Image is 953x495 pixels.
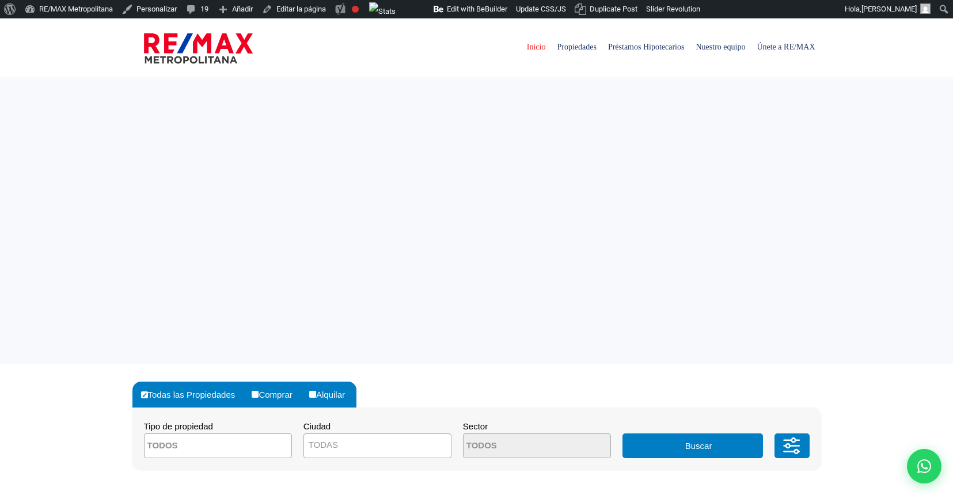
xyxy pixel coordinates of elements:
span: Tipo de propiedad [144,421,213,431]
div: Focus keyphrase not set [352,6,359,13]
input: Comprar [252,391,259,398]
textarea: Search [464,434,575,459]
a: Nuestro equipo [690,18,751,76]
textarea: Search [145,434,256,459]
span: Inicio [521,30,552,64]
input: Todas las Propiedades [141,391,148,398]
span: Préstamos Hipotecarios [602,30,690,64]
span: Únete a RE/MAX [751,30,821,64]
span: [PERSON_NAME] [861,5,917,13]
span: Slider Revolution [646,5,700,13]
span: TODAS [304,437,451,453]
input: Alquilar [309,391,316,398]
a: Únete a RE/MAX [751,18,821,76]
img: Views over 48 hours. Click for more Jetpack Stats. [369,2,396,21]
span: TODAS [309,440,338,450]
span: Sector [463,421,488,431]
a: RE/MAX Metropolitana [144,18,253,76]
a: Propiedades [551,18,602,76]
label: Comprar [249,382,303,408]
span: Propiedades [551,30,602,64]
span: Ciudad [303,421,331,431]
a: Préstamos Hipotecarios [602,18,690,76]
button: Buscar [622,433,763,458]
span: TODAS [303,433,451,458]
img: remax-metropolitana-logo [144,31,253,66]
label: Alquilar [306,382,356,408]
a: Inicio [521,18,552,76]
span: Nuestro equipo [690,30,751,64]
label: Todas las Propiedades [138,382,247,408]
